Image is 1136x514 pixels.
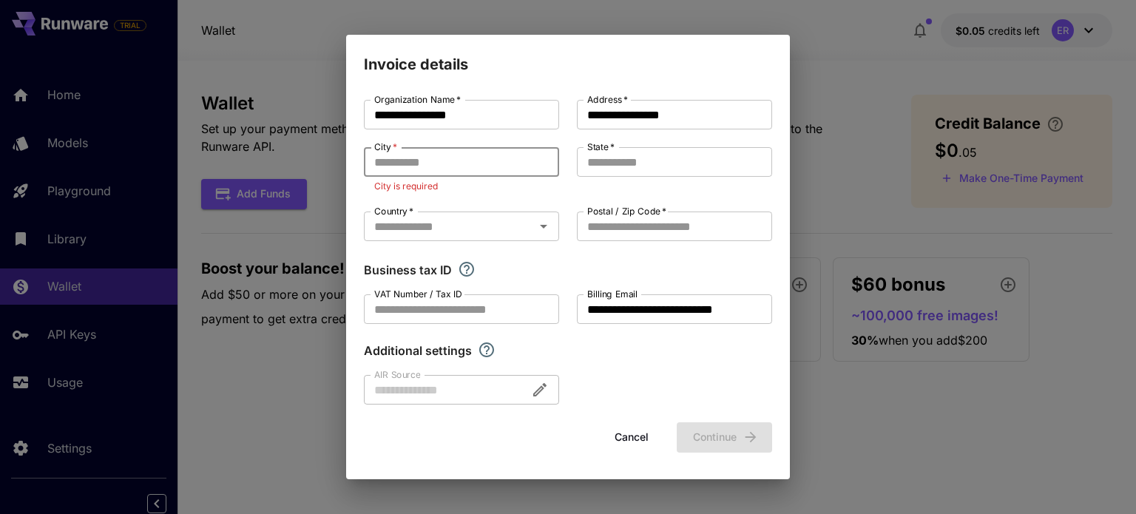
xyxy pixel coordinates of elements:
p: Business tax ID [364,261,452,279]
label: City [374,141,397,153]
label: VAT Number / Tax ID [374,288,462,300]
label: AIR Source [374,368,420,381]
label: Postal / Zip Code [587,205,666,217]
label: Billing Email [587,288,638,300]
svg: Explore additional customization settings [478,341,496,359]
label: Address [587,93,628,106]
p: Additional settings [364,342,472,359]
label: Organization Name [374,93,461,106]
svg: If you are a business tax registrant, please enter your business tax ID here. [458,260,476,278]
button: Cancel [598,422,665,453]
h2: Invoice details [346,35,790,76]
label: State [587,141,615,153]
label: Country [374,205,413,217]
p: City is required [374,179,549,194]
button: Open [533,216,554,237]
